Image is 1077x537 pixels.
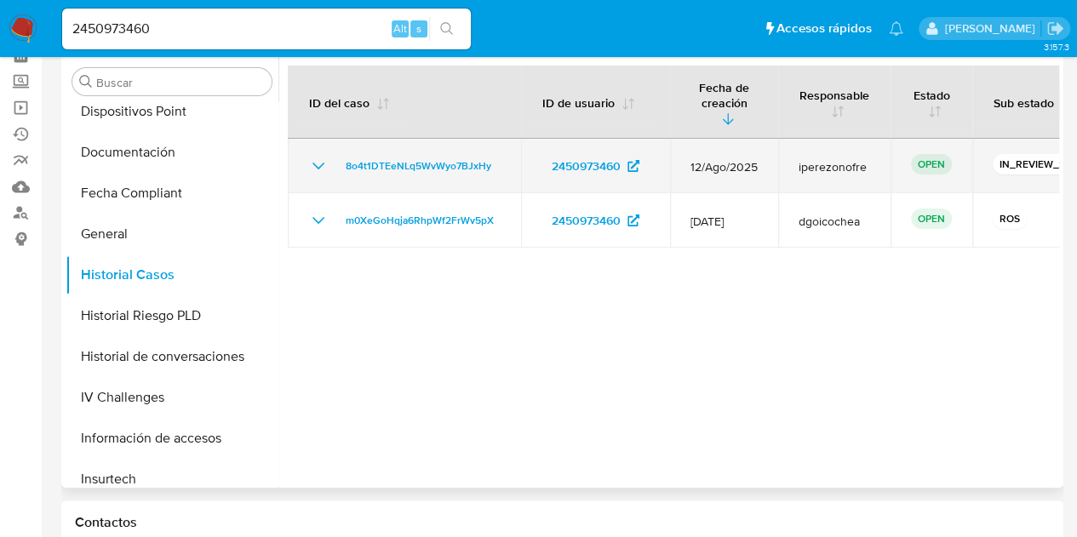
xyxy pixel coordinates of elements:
[75,514,1050,531] h1: Contactos
[393,20,407,37] span: Alt
[66,173,278,214] button: Fecha Compliant
[66,295,278,336] button: Historial Riesgo PLD
[66,418,278,459] button: Información de accesos
[66,377,278,418] button: IV Challenges
[79,75,93,89] button: Buscar
[944,20,1040,37] p: marianathalie.grajeda@mercadolibre.com.mx
[66,91,278,132] button: Dispositivos Point
[66,214,278,254] button: General
[889,21,903,36] a: Notificaciones
[66,336,278,377] button: Historial de conversaciones
[429,17,464,41] button: search-icon
[1043,40,1068,54] span: 3.157.3
[66,459,278,500] button: Insurtech
[96,75,265,90] input: Buscar
[1046,20,1064,37] a: Salir
[416,20,421,37] span: s
[776,20,872,37] span: Accesos rápidos
[66,132,278,173] button: Documentación
[62,18,471,40] input: Buscar usuario o caso...
[66,254,278,295] button: Historial Casos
